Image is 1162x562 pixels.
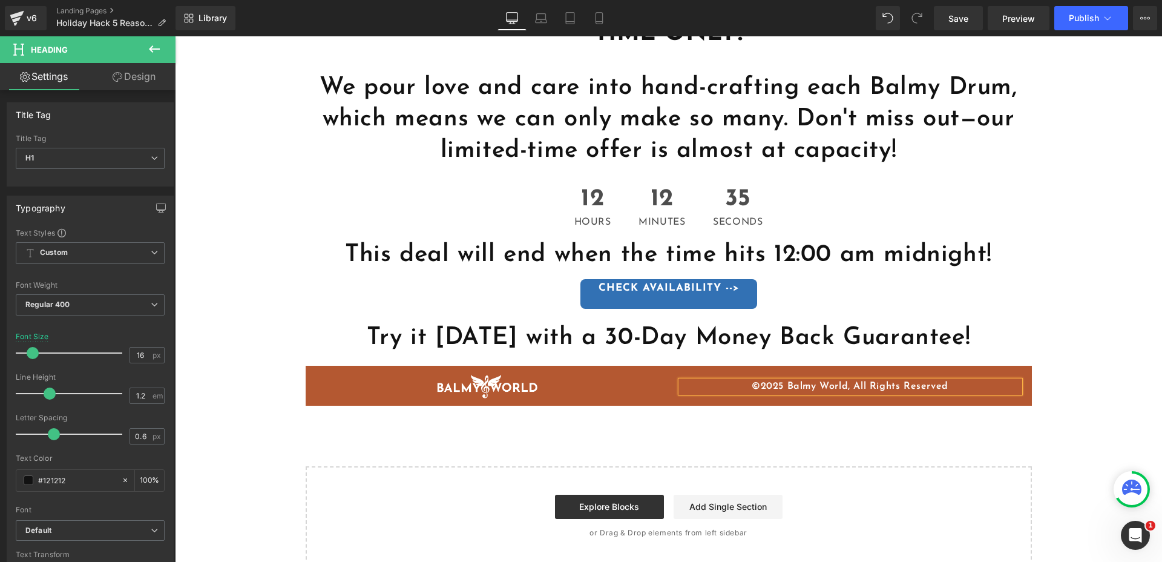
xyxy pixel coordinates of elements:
div: Text Color [16,454,165,463]
i: Default [25,526,51,536]
h1: This deal will end when the time hits 12:00 am midnight! [140,203,848,234]
a: CHECK AVAILABILITY --> [405,243,582,273]
span: Seconds [538,181,588,191]
div: Line Height [16,373,165,382]
span: 12 [399,151,436,181]
a: New Library [176,6,235,30]
div: Title Tag [16,134,165,143]
h1: Try it [DATE] with a 30-Day Money Back Guarantee! [140,286,848,317]
button: More [1133,6,1157,30]
a: Add Single Section [499,458,608,483]
div: Text Transform [16,550,165,559]
b: Regular 400 [25,300,70,309]
span: Preview [1002,12,1035,25]
input: Color [38,474,116,487]
span: ©2025 Balmy World, All Rights Reserved [577,345,773,355]
div: % [135,470,164,491]
span: Publish [1069,13,1099,23]
span: Save [948,12,968,25]
a: Mobile [585,6,614,30]
span: 1 [1146,521,1155,531]
a: Design [90,63,178,90]
span: Heading [31,45,68,55]
span: 12 [464,151,510,181]
span: Hours [399,181,436,191]
button: Redo [905,6,929,30]
a: Desktop [497,6,527,30]
button: Undo [876,6,900,30]
a: Preview [988,6,1049,30]
a: v6 [5,6,47,30]
div: v6 [24,10,39,26]
a: Laptop [527,6,556,30]
a: Explore Blocks [380,458,489,483]
span: Holiday Hack 5 Reasons [56,18,153,28]
b: Custom [40,248,68,258]
div: Letter Spacing [16,414,165,422]
div: Font Weight [16,281,165,289]
h1: We pour love and care into hand-crafting each Balmy Drum, which means we can only make so many. D... [140,36,848,130]
span: 35 [538,151,588,181]
a: Tablet [556,6,585,30]
div: Font Size [16,332,49,341]
span: Minutes [464,181,510,191]
span: Library [199,13,227,24]
span: px [153,432,163,440]
a: Landing Pages [56,6,176,16]
b: H1 [25,153,34,162]
span: em [153,392,163,400]
div: Typography [16,196,65,213]
p: or Drag & Drop elements from left sidebar [150,492,838,501]
button: Publish [1054,6,1128,30]
div: Title Tag [16,103,51,120]
div: Text Styles [16,228,165,237]
iframe: Intercom live chat [1121,521,1150,550]
span: px [153,351,163,359]
div: Font [16,506,165,514]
